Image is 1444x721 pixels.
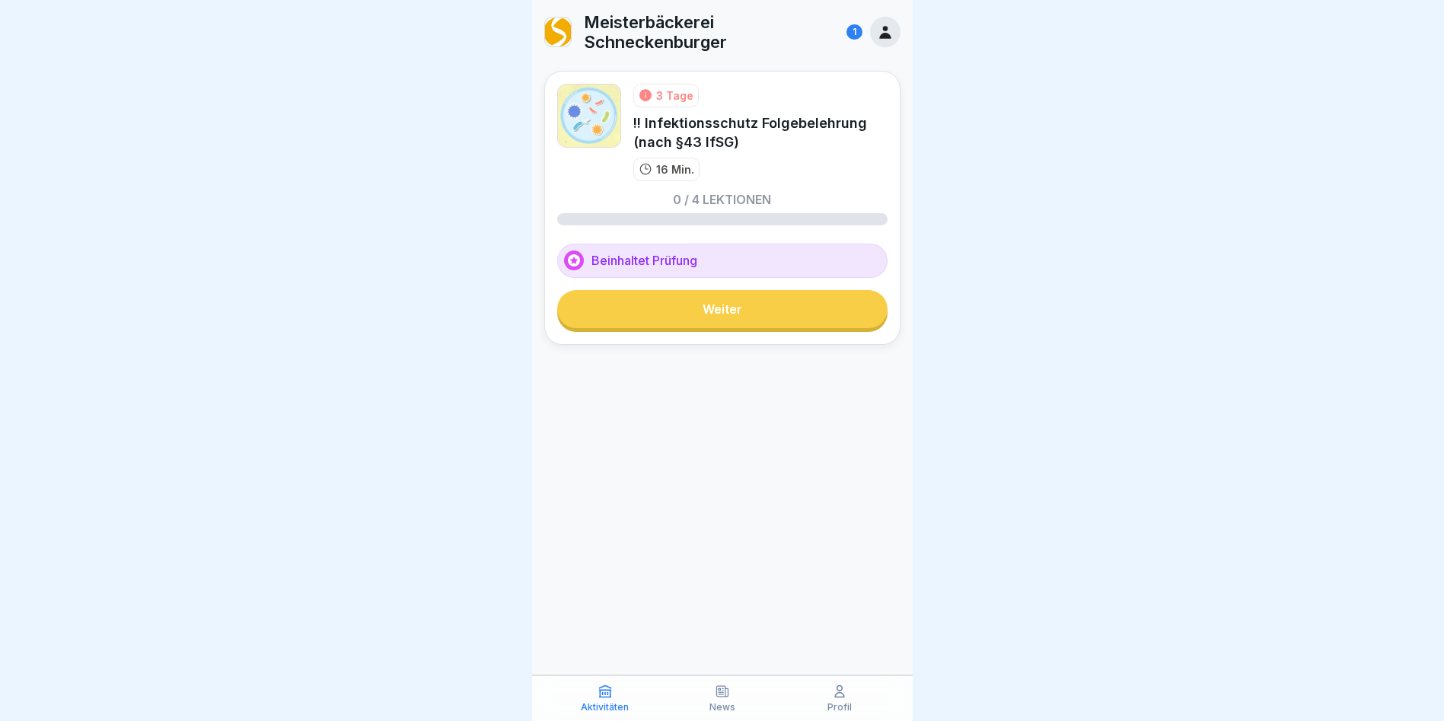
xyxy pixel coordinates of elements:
[673,193,771,206] p: 0 / 4 Lektionen
[656,88,693,104] div: 3 Tage
[557,84,621,148] img: jtrrztwhurl1lt2nit6ma5t3.png
[709,702,735,713] p: News
[545,18,572,46] img: nwwaxdipndqi2em8zt3fdwml.png
[557,244,888,278] div: Beinhaltet Prüfung
[827,702,852,713] p: Profil
[656,161,694,177] p: 16 Min.
[581,702,629,713] p: Aktivitäten
[633,113,888,152] div: !! Infektionsschutz Folgebelehrung (nach §43 IfSG)
[846,24,862,40] div: 1
[584,12,840,53] p: Meisterbäckerei Schneckenburger
[557,290,888,328] a: Weiter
